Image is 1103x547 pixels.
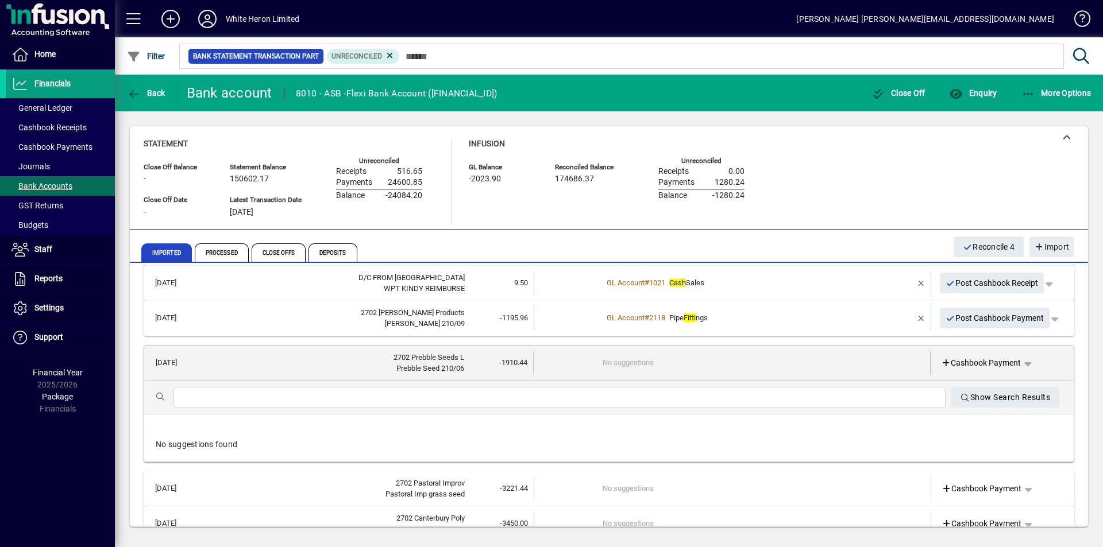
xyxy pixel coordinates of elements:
[6,323,115,352] a: Support
[187,84,272,102] div: Bank account
[149,512,203,536] td: [DATE]
[728,167,745,176] span: 0.00
[6,40,115,69] a: Home
[127,88,165,98] span: Back
[397,167,422,176] span: 516.65
[252,243,306,262] span: Close Offs
[649,313,665,322] span: 2118
[230,208,253,217] span: [DATE]
[204,352,464,363] div: 2702 Prebble Seeds L
[607,278,645,287] span: GL Account
[712,191,745,200] span: -1280.24
[669,278,686,287] em: Cash
[226,10,299,28] div: White Heron Limited
[141,243,192,262] span: Imported
[603,277,669,289] a: GL Account#1021
[684,313,696,322] em: Fitti
[937,513,1027,534] a: Cashbook Payment
[500,484,528,492] span: -3221.44
[203,307,465,319] div: 2702 Hansen Products
[715,178,745,187] span: 1280.24
[1019,83,1094,103] button: More Options
[6,265,115,293] a: Reports
[144,506,1074,541] mat-expansion-panel-header: [DATE]2702 Canterbury PolyCant Poly/Pi 210/09-3450.00No suggestionsCashbook Payment
[912,274,931,292] button: Remove
[11,123,87,132] span: Cashbook Receipts
[796,10,1054,28] div: [PERSON_NAME] [PERSON_NAME][EMAIL_ADDRESS][DOMAIN_NAME]
[203,523,465,535] div: Cant Poly/Pi 210/09
[11,162,50,171] span: Journals
[149,271,203,295] td: [DATE]
[34,332,63,342] span: Support
[203,488,465,500] div: Pastoral Imp grass seed
[144,208,146,217] span: -
[669,278,704,287] span: Sales
[127,52,165,61] span: Filter
[144,427,1074,461] div: No suggestions found
[645,313,649,322] span: #
[499,358,527,367] span: -1910.44
[603,351,863,375] td: No suggestions
[942,483,1022,495] span: Cashbook Payment
[940,273,1044,293] button: Post Cashbook Receipt
[954,236,1024,257] button: Reconcile 4
[34,274,63,283] span: Reports
[336,178,372,187] span: Payments
[11,201,63,210] span: GST Returns
[658,167,689,176] span: Receipts
[946,274,1039,293] span: Post Cashbook Receipt
[42,392,73,401] span: Package
[963,238,1015,257] span: Reconcile 4
[230,196,302,204] span: Latest Transaction Date
[500,313,528,322] span: -1195.96
[940,308,1050,328] button: Post Cashbook Payment
[124,46,168,67] button: Filter
[34,245,52,254] span: Staff
[6,176,115,196] a: Bank Accounts
[150,351,204,375] td: [DATE]
[946,309,1044,328] span: Post Cashbook Payment
[230,174,269,184] span: 150602.17
[11,220,48,230] span: Budgets
[555,164,624,171] span: Reconciled Balance
[308,243,357,262] span: Deposits
[936,352,1026,373] a: Cashbook Payment
[144,471,1074,506] mat-expansion-panel-header: [DATE]2702 Pastoral ImprovPastoral Imp grass seed-3221.44No suggestionsCashbook Payment
[1021,88,1092,98] span: More Options
[144,266,1074,301] mat-expansion-panel-header: [DATE]D/C FROM [GEOGRAPHIC_DATA]WPT KINDY REIMBURSE9.50GL Account#1021CashSalesPost Cashbook Receipt
[951,387,1059,408] button: Show Search Results
[296,84,497,103] div: 8010 - ASB -Flexi Bank Account ([FINANCIAL_ID])
[555,174,594,184] span: 174686.37
[960,388,1050,407] span: Show Search Results
[603,312,669,324] a: GL Account#2118
[336,191,365,200] span: Balance
[11,103,72,112] span: General Ledger
[203,283,465,294] div: WPT KINDY REIMBURSE
[144,164,213,171] span: Close Off Balance
[144,196,213,204] span: Close Off Date
[144,174,146,184] span: -
[6,157,115,176] a: Journals
[912,309,931,327] button: Remove
[195,243,249,262] span: Processed
[6,98,115,118] a: General Ledger
[115,83,178,103] app-page-header-button: Back
[1034,238,1069,257] span: Import
[6,235,115,264] a: Staff
[500,519,528,527] span: -3450.00
[11,142,92,152] span: Cashbook Payments
[144,346,1074,381] mat-expansion-panel-header: [DATE]2702 Prebble Seeds LPrebble Seed 210/06-1910.44No suggestionsCashbook Payment
[603,512,864,536] td: No suggestions
[469,164,538,171] span: GL Balance
[6,196,115,215] a: GST Returns
[34,303,64,312] span: Settings
[33,368,83,377] span: Financial Year
[204,363,464,374] div: Prebble Seed 210/06
[189,9,226,29] button: Profile
[607,313,645,322] span: GL Account
[6,137,115,157] a: Cashbook Payments
[203,513,465,524] div: 2702 Canterbury Poly
[658,191,687,200] span: Balance
[871,88,925,98] span: Close Off
[385,191,422,200] span: -24084.20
